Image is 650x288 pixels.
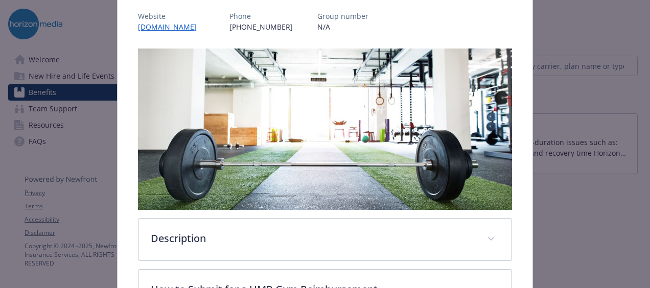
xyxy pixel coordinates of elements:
div: Description [138,219,512,260]
p: Website [138,11,205,21]
p: [PHONE_NUMBER] [229,21,293,32]
p: Phone [229,11,293,21]
p: N/A [317,21,368,32]
p: Group number [317,11,368,21]
img: banner [138,49,512,210]
a: [DOMAIN_NAME] [138,22,205,32]
p: Description [151,231,475,246]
